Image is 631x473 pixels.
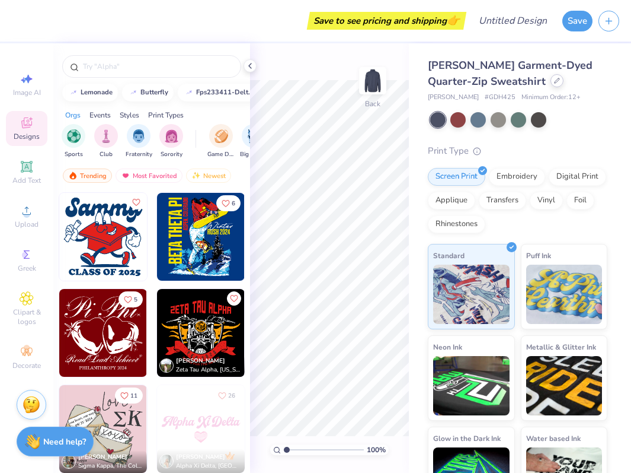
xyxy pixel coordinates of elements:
[433,341,462,353] span: Neon Ink
[59,289,147,377] img: cdecd713-c6f6-42d0-bcfd-665dc7b8f93f
[549,168,606,186] div: Digital Print
[526,432,581,445] span: Water based Ink
[479,192,526,209] div: Transfers
[89,110,111,120] div: Events
[227,291,241,306] button: Like
[232,201,235,207] span: 6
[228,393,235,399] span: 26
[176,366,240,374] span: Zeta Tau Alpha, [US_STATE][GEOGRAPHIC_DATA]
[310,12,463,30] div: Save to see pricing and shipping
[94,124,118,159] button: filter button
[65,110,81,120] div: Orgs
[196,89,255,96] div: fps233411-delta-kappa-epsilon-man-in-suit-with-lemonade-and-retro-text-in-yellow-philanthropy-del...
[428,93,479,103] span: [PERSON_NAME]
[521,93,581,103] span: Minimum Order: 12 +
[447,13,460,27] span: 👉
[13,88,41,97] span: Image AI
[365,99,380,109] div: Back
[207,124,235,159] div: filter for Game Day
[428,168,485,186] div: Screen Print
[489,168,545,186] div: Embroidery
[62,455,76,469] img: Avatar
[62,124,85,159] div: filter for Sports
[43,436,86,447] strong: Need help?
[428,144,607,158] div: Print Type
[126,124,152,159] div: filter for Fraternity
[116,169,182,183] div: Most Favorited
[100,129,113,143] img: Club Image
[485,93,515,103] span: # GDH425
[562,11,592,31] button: Save
[244,193,332,281] img: c54a267a-0520-46ee-b04b-c544f775bd12
[214,129,228,143] img: Game Day Image
[244,385,332,473] img: 75e7bb18-362f-4676-b849-392a3f8c5729
[14,132,40,141] span: Designs
[120,110,139,120] div: Styles
[186,169,231,183] div: Newest
[240,150,267,159] span: Big Little Reveal
[433,265,510,324] img: Standard
[526,341,596,353] span: Metallic & Glitter Ink
[69,89,78,96] img: trend_line.gif
[207,124,235,159] button: filter button
[207,150,235,159] span: Game Day
[428,192,475,209] div: Applique
[118,291,143,307] button: Like
[122,84,174,101] button: butterfly
[146,385,234,473] img: 38cf66dd-65ec-475a-9aee-0c18ce2c03d1
[240,124,267,159] div: filter for Big Little Reveal
[157,385,245,473] img: ff0f4949-cc78-4cb5-bd80-8c59f0917867
[68,172,78,180] img: trending.gif
[526,265,603,324] img: Puff Ink
[81,89,113,96] div: lemonade
[6,307,47,326] span: Clipart & logos
[240,124,267,159] button: filter button
[63,169,112,183] div: Trending
[159,124,183,159] button: filter button
[134,297,137,303] span: 5
[161,150,182,159] span: Sorority
[148,110,184,120] div: Print Types
[184,89,194,96] img: trend_line.gif
[159,454,174,468] img: Avatar
[526,249,551,262] span: Puff Ink
[176,453,225,461] span: [PERSON_NAME]
[59,385,147,473] img: 7214ccee-2591-4ac1-8275-b5e8c888c7c4
[159,358,174,373] img: Avatar
[244,289,332,377] img: 874ad527-8534-431f-a257-09b637de6ab7
[130,393,137,399] span: 11
[178,84,261,101] button: fps233411-delta-kappa-epsilon-man-in-suit-with-lemonade-and-retro-text-in-yellow-philanthropy-del...
[115,388,143,404] button: Like
[433,432,501,445] span: Glow in the Dark Ink
[59,193,147,281] img: 7a677d0a-5aa5-41b8-a46d-851107d1617f
[530,192,563,209] div: Vinyl
[146,289,234,377] img: 653a8859-6351-483b-b0c6-e72494d69a72
[140,89,168,96] div: butterfly
[191,172,201,180] img: Newest.gif
[94,124,118,159] div: filter for Club
[78,453,127,461] span: [PERSON_NAME]
[82,61,233,72] input: Try "Alpha"
[176,357,225,365] span: [PERSON_NAME]
[18,264,36,273] span: Greek
[126,150,152,159] span: Fraternity
[159,124,183,159] div: filter for Sorority
[165,129,178,143] img: Sorority Image
[469,9,556,33] input: Untitled Design
[146,193,234,281] img: 4fa308ad-d6a0-4c93-a57e-4adc5ebadba3
[62,124,85,159] button: filter button
[12,361,41,370] span: Decorate
[176,462,240,471] span: Alpha Xi Delta, [GEOGRAPHIC_DATA][US_STATE]
[433,249,465,262] span: Standard
[433,356,510,415] img: Neon Ink
[213,388,241,404] button: Like
[12,176,41,185] span: Add Text
[129,89,138,96] img: trend_line.gif
[78,462,142,471] span: Sigma Kappa, The College of [US_STATE]
[566,192,594,209] div: Foil
[132,129,145,143] img: Fraternity Image
[216,195,241,211] button: Like
[526,356,603,415] img: Metallic & Glitter Ink
[157,193,245,281] img: 9a7348f5-4885-44ba-ab08-26d47c44f35e
[157,289,245,377] img: 7cb16b47-93ae-49b1-9040-7efc5233d3d0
